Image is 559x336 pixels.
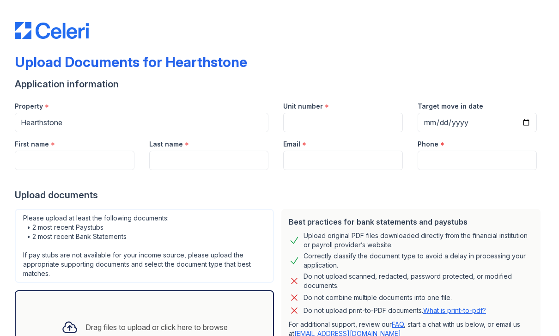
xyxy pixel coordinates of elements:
label: First name [15,140,49,149]
label: Last name [149,140,183,149]
div: Do not upload scanned, redacted, password protected, or modified documents. [304,272,533,290]
div: Please upload at least the following documents: • 2 most recent Paystubs • 2 most recent Bank Sta... [15,209,274,283]
div: Drag files to upload or click here to browse [85,322,228,333]
label: Phone [418,140,438,149]
a: What is print-to-pdf? [423,306,486,314]
div: Do not combine multiple documents into one file. [304,292,452,303]
img: CE_Logo_Blue-a8612792a0a2168367f1c8372b55b34899dd931a85d93a1a3d3e32e68fde9ad4.png [15,22,89,39]
label: Property [15,102,43,111]
p: Do not upload print-to-PDF documents. [304,306,486,315]
label: Target move in date [418,102,483,111]
div: Upload documents [15,189,544,202]
div: Correctly classify the document type to avoid a delay in processing your application. [304,251,533,270]
label: Email [283,140,300,149]
div: Application information [15,78,544,91]
div: Best practices for bank statements and paystubs [289,216,533,227]
label: Unit number [283,102,323,111]
div: Upload original PDF files downloaded directly from the financial institution or payroll provider’... [304,231,533,250]
div: Upload Documents for Hearthstone [15,54,247,70]
a: FAQ [392,320,404,328]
